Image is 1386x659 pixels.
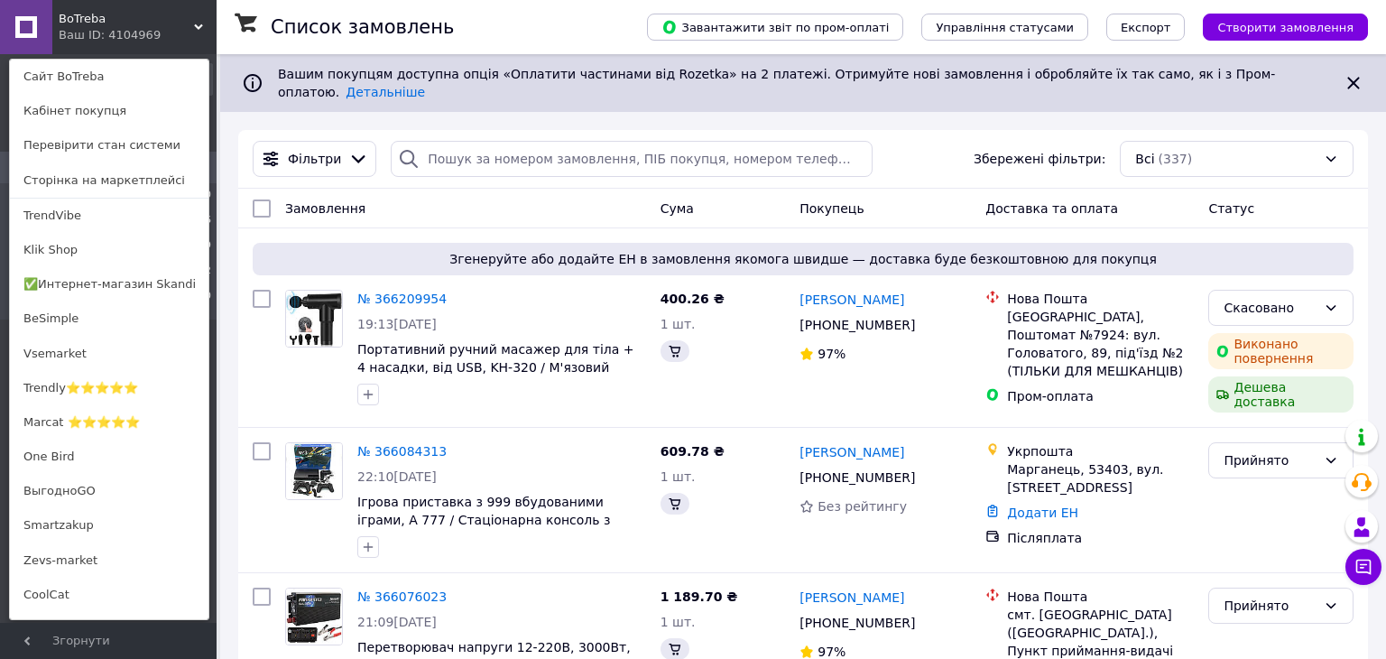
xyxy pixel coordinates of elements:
[1345,549,1381,585] button: Чат з покупцем
[357,292,447,306] a: № 366209954
[1208,333,1354,369] div: Виконано повернення
[285,442,343,500] a: Фото товару
[1106,14,1186,41] button: Експорт
[799,589,904,607] a: [PERSON_NAME]
[10,163,208,198] a: Сторінка на маркетплейсі
[10,128,208,162] a: Перевірити стан системи
[10,440,208,474] a: One Bird
[1224,450,1317,470] div: Прийнято
[288,150,341,168] span: Фільтри
[1007,442,1194,460] div: Укрпошта
[661,469,696,484] span: 1 шт.
[1185,19,1368,33] a: Створити замовлення
[10,233,208,267] a: Klik Shop
[661,292,725,306] span: 400.26 ₴
[974,150,1105,168] span: Збережені фільтри:
[1007,529,1194,547] div: Післяплата
[796,465,919,490] div: [PHONE_NUMBER]
[799,443,904,461] a: [PERSON_NAME]
[818,499,907,514] span: Без рейтингу
[59,27,134,43] div: Ваш ID: 4104969
[10,94,208,128] a: Кабінет покупця
[818,645,845,659] span: 97%
[357,444,447,459] a: № 366084313
[10,474,208,508] a: ВыгодноGO
[260,250,1346,268] span: Згенеруйте або додайте ЕН в замовлення якомога швидше — доставка буде безкоштовною для покупця
[391,141,872,177] input: Пошук за номером замовлення, ПІБ покупця, номером телефону, Email, номером накладної
[1007,588,1194,606] div: Нова Пошта
[1217,21,1354,34] span: Створити замовлення
[661,317,696,331] span: 1 шт.
[661,615,696,629] span: 1 шт.
[1121,21,1171,34] span: Експорт
[286,291,342,347] img: Фото товару
[10,405,208,440] a: Marcat ⭐⭐⭐⭐⭐
[1007,460,1194,497] div: Марганець, 53403, вул. [STREET_ADDRESS]
[285,588,343,645] a: Фото товару
[661,19,889,35] span: Завантажити звіт по пром-оплаті
[799,291,904,309] a: [PERSON_NAME]
[1224,596,1317,616] div: Прийнято
[936,21,1074,34] span: Управління статусами
[1007,308,1194,380] div: [GEOGRAPHIC_DATA], Поштомат №7924: вул. Головатого, 89, під'їзд №2 (ТІЛЬКИ ДЛЯ МЕШКАНЦІВ)
[10,543,208,578] a: Zevs-market
[818,347,845,361] span: 97%
[271,16,454,38] h1: Список замовлень
[357,317,437,331] span: 19:13[DATE]
[357,469,437,484] span: 22:10[DATE]
[661,589,738,604] span: 1 189.70 ₴
[10,578,208,612] a: CoolCat
[357,495,610,545] a: Ігрова приставка з 999 вбудованими іграми, А 777 / Стаціонарна консоль з двома геймпадами та піст...
[10,267,208,302] a: ✅Интернет-магазин Skandi
[921,14,1088,41] button: Управління статусами
[278,67,1275,99] span: Вашим покупцям доступна опція «Оплатити частинами від Rozetka» на 2 платежі. Отримуйте нові замов...
[1203,14,1368,41] button: Створити замовлення
[1208,201,1254,216] span: Статус
[647,14,903,41] button: Завантажити звіт по пром-оплаті
[59,11,194,27] span: BoTreba
[1208,376,1354,413] div: Дешева доставка
[661,201,694,216] span: Cума
[1007,290,1194,308] div: Нова Пошта
[10,60,208,94] a: Сайт BoTreba
[285,201,365,216] span: Замовлення
[10,612,208,646] a: TrendoMania
[357,615,437,629] span: 21:09[DATE]
[346,85,425,99] a: Детальніше
[357,589,447,604] a: № 366076023
[661,444,725,459] span: 609.78 ₴
[10,508,208,543] a: Smartzakup
[1007,387,1194,405] div: Пром-оплата
[286,589,342,645] img: Фото товару
[985,201,1118,216] span: Доставка та оплата
[357,342,634,393] a: Портативний ручний масажер для тіла + 4 насадки, від USB, KH-320 / М'язовий масажер для спини, по...
[796,312,919,338] div: [PHONE_NUMBER]
[796,610,919,636] div: [PHONE_NUMBER]
[10,371,208,405] a: Trendly⭐⭐⭐⭐⭐
[1135,150,1154,168] span: Всі
[286,443,342,499] img: Фото товару
[1224,298,1317,318] div: Скасовано
[10,337,208,371] a: Vsemarket
[1159,152,1193,166] span: (337)
[1007,506,1078,520] a: Додати ЕН
[10,199,208,233] a: TrendVibe
[799,201,864,216] span: Покупець
[285,290,343,348] a: Фото товару
[10,302,208,336] a: BeSimple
